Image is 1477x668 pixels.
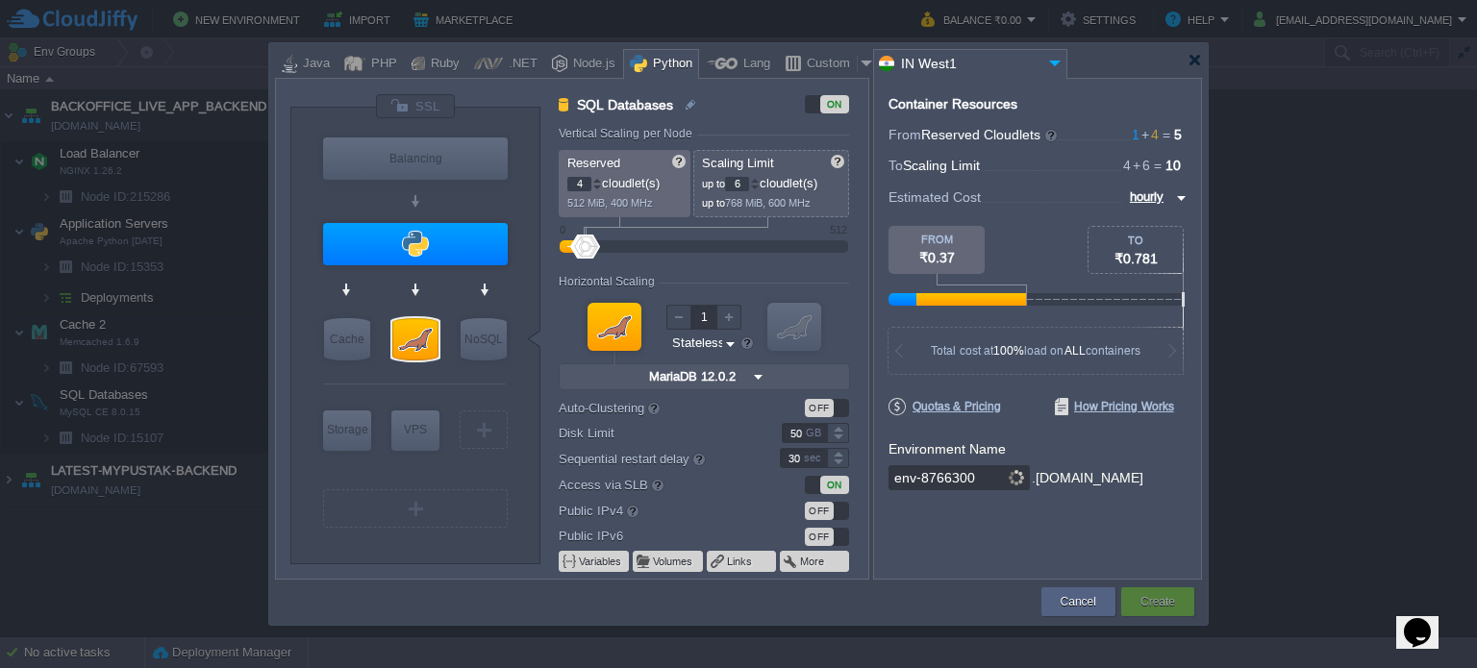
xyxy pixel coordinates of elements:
span: Scaling Limit [702,156,774,170]
div: Vertical Scaling per Node [559,127,697,140]
div: GB [806,424,825,442]
button: Volumes [653,554,694,569]
div: OFF [805,399,834,417]
div: 512 [830,224,847,235]
label: Auto-Clustering [559,397,754,418]
span: To [889,158,903,173]
div: VPS [391,410,439,449]
span: up to [702,178,725,189]
span: Estimated Cost [889,186,981,208]
span: Quotas & Pricing [889,398,1001,415]
div: NoSQL Databases [461,318,507,360]
div: Storage [323,410,371,449]
button: Variables [579,554,623,569]
div: Balancing [323,137,508,180]
span: 1 [1132,127,1139,142]
div: Cache [324,318,370,360]
div: TO [1089,235,1183,246]
div: ON [820,95,849,113]
div: Create New Layer [460,410,508,449]
button: Create [1140,592,1175,611]
span: ₹0.37 [919,250,955,265]
span: 5 [1174,127,1182,142]
span: = [1159,127,1174,142]
div: OFF [805,528,834,546]
div: Storage Containers [323,410,371,451]
label: Environment Name [889,441,1006,457]
label: Public IPv6 [559,526,754,546]
label: Disk Limit [559,423,754,443]
div: SQL Databases [392,318,438,360]
div: Load Balancer [323,137,508,180]
div: 0 [560,224,565,235]
button: Cancel [1061,592,1096,611]
span: Reserved Cloudlets [921,127,1059,142]
div: PHP [365,50,397,79]
div: .NET [503,50,538,79]
span: up to [702,197,725,209]
label: Access via SLB [559,474,754,495]
div: OFF [805,502,834,520]
p: cloudlet(s) [702,171,842,191]
span: = [1150,158,1165,173]
span: How Pricing Works [1055,398,1174,415]
span: 10 [1165,158,1181,173]
div: Java [297,50,330,79]
iframe: chat widget [1396,591,1458,649]
p: cloudlet(s) [567,171,684,191]
div: sec [804,449,825,467]
span: 768 MiB, 600 MHz [725,197,811,209]
div: .[DOMAIN_NAME] [1032,465,1143,491]
div: ON [820,476,849,494]
span: 4 [1123,158,1131,173]
span: Reserved [567,156,620,170]
div: Lang [738,50,770,79]
span: From [889,127,921,142]
span: 4 [1139,127,1159,142]
div: Ruby [425,50,460,79]
div: Create New Layer [323,489,508,528]
label: Public IPv4 [559,500,754,521]
span: Scaling Limit [903,158,980,173]
span: + [1131,158,1142,173]
div: Application Servers [323,223,508,265]
div: Elastic VPS [391,410,439,451]
div: FROM [889,234,985,245]
button: More [800,554,826,569]
div: Horizontal Scaling [559,275,660,288]
label: Sequential restart delay [559,448,754,469]
span: + [1139,127,1151,142]
div: Node.js [567,50,615,79]
span: ₹0.781 [1114,251,1158,266]
div: NoSQL [461,318,507,360]
div: Custom [801,50,857,79]
div: Python [647,50,692,79]
span: 512 MiB, 400 MHz [567,197,653,209]
button: Links [727,554,754,569]
span: 6 [1131,158,1150,173]
div: Container Resources [889,97,1017,111]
